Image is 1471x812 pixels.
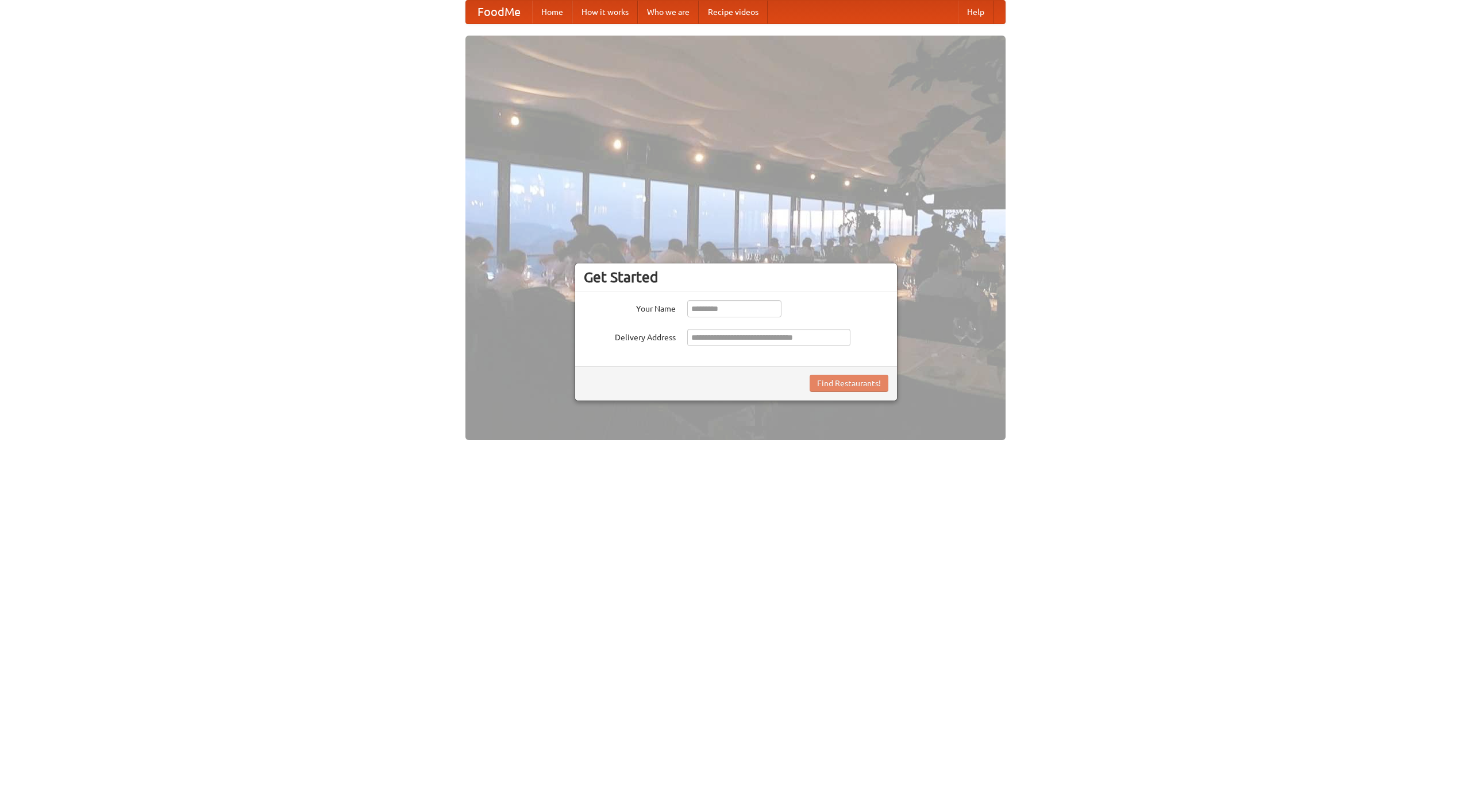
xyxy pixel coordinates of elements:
a: FoodMe [466,1,532,24]
a: Help [958,1,993,24]
a: Recipe videos [699,1,768,24]
label: Your Name [584,300,676,314]
a: Who we are [638,1,699,24]
button: Find Restaurants! [810,375,888,392]
a: How it works [572,1,638,24]
h3: Get Started [584,269,888,286]
label: Delivery Address [584,329,676,343]
a: Home [532,1,572,24]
